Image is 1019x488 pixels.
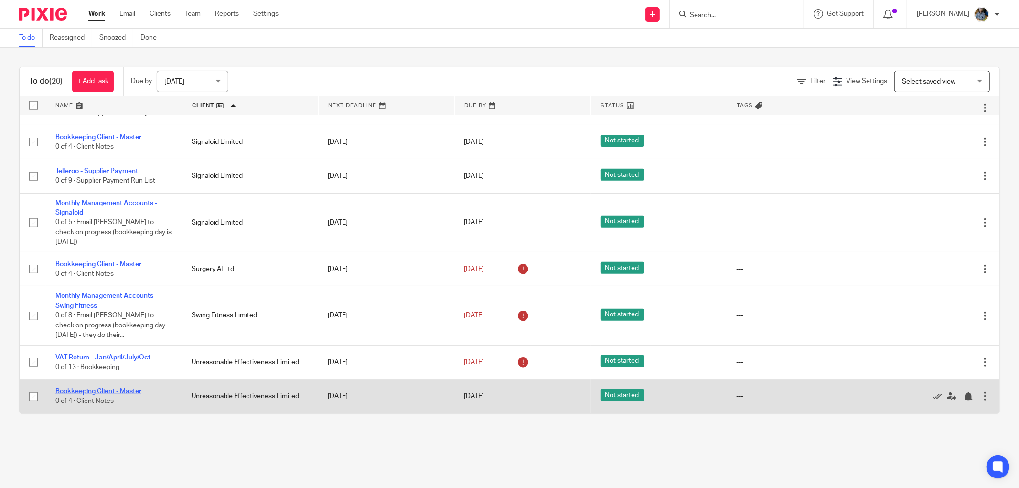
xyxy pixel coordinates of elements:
[318,380,454,413] td: [DATE]
[55,109,157,116] span: 0 of 5 · Email Approval from Payroll
[846,78,887,85] span: View Settings
[737,103,753,108] span: Tags
[318,159,454,193] td: [DATE]
[19,29,43,47] a: To do
[99,29,133,47] a: Snoozed
[55,134,141,141] a: Bookkeeping Client - Master
[737,171,854,181] div: ---
[917,9,969,19] p: [PERSON_NAME]
[215,9,239,19] a: Reports
[318,125,454,159] td: [DATE]
[140,29,164,47] a: Done
[29,76,63,87] h1: To do
[601,262,644,274] span: Not started
[737,137,854,147] div: ---
[55,178,155,184] span: 0 of 9 · Supplier Payment Run List
[902,78,955,85] span: Select saved view
[737,264,854,274] div: ---
[55,143,114,150] span: 0 of 4 · Client Notes
[318,345,454,379] td: [DATE]
[601,355,644,367] span: Not started
[601,389,644,401] span: Not started
[182,159,318,193] td: Signaloid Limited
[182,286,318,345] td: Swing Fitness Limited
[933,391,947,401] a: Mark as done
[318,286,454,345] td: [DATE]
[464,393,484,400] span: [DATE]
[55,168,138,174] a: Telleroo - Supplier Payment
[318,193,454,252] td: [DATE]
[182,125,318,159] td: Signaloid Limited
[119,9,135,19] a: Email
[182,380,318,413] td: Unreasonable Effectiveness Limited
[827,11,864,17] span: Get Support
[164,78,184,85] span: [DATE]
[131,76,152,86] p: Due by
[737,358,854,367] div: ---
[601,135,644,147] span: Not started
[55,271,114,277] span: 0 of 4 · Client Notes
[55,364,119,370] span: 0 of 13 · Bookkeeping
[464,173,484,179] span: [DATE]
[689,11,775,20] input: Search
[464,266,484,272] span: [DATE]
[55,354,150,361] a: VAT Return - Jan/April/July/Oct
[601,216,644,228] span: Not started
[55,200,157,216] a: Monthly Management Accounts - Signaloid
[150,9,171,19] a: Clients
[55,312,165,338] span: 0 of 8 · Email [PERSON_NAME] to check on progress (bookkeeping day [DATE]) - they do their...
[50,29,92,47] a: Reassigned
[464,312,484,319] span: [DATE]
[55,293,157,309] a: Monthly Management Accounts - Swing Fitness
[55,261,141,268] a: Bookkeeping Client - Master
[185,9,201,19] a: Team
[974,7,989,22] img: Jaskaran%20Singh.jpeg
[88,9,105,19] a: Work
[601,309,644,321] span: Not started
[318,252,454,286] td: [DATE]
[737,218,854,228] div: ---
[737,391,854,401] div: ---
[182,252,318,286] td: Surgery AI Ltd
[464,219,484,226] span: [DATE]
[601,169,644,181] span: Not started
[737,311,854,320] div: ---
[253,9,279,19] a: Settings
[182,345,318,379] td: Unreasonable Effectiveness Limited
[464,139,484,145] span: [DATE]
[55,398,114,405] span: 0 of 4 · Client Notes
[464,359,484,366] span: [DATE]
[49,77,63,85] span: (20)
[55,388,141,395] a: Bookkeeping Client - Master
[72,71,114,92] a: + Add task
[55,219,172,246] span: 0 of 5 · Email [PERSON_NAME] to check on progress (bookkeeping day is [DATE])
[810,78,826,85] span: Filter
[19,8,67,21] img: Pixie
[182,193,318,252] td: Signaloid Limited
